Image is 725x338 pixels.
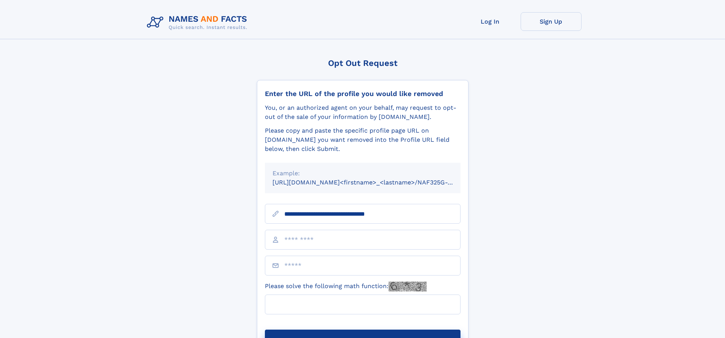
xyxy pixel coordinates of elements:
div: Please copy and paste the specific profile page URL on [DOMAIN_NAME] you want removed into the Pr... [265,126,460,154]
small: [URL][DOMAIN_NAME]<firstname>_<lastname>/NAF325G-xxxxxxxx [272,179,475,186]
img: Logo Names and Facts [144,12,253,33]
a: Sign Up [521,12,582,31]
label: Please solve the following math function: [265,282,427,292]
div: Example: [272,169,453,178]
div: You, or an authorized agent on your behalf, may request to opt-out of the sale of your informatio... [265,103,460,122]
div: Enter the URL of the profile you would like removed [265,90,460,98]
a: Log In [460,12,521,31]
div: Opt Out Request [257,58,468,68]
